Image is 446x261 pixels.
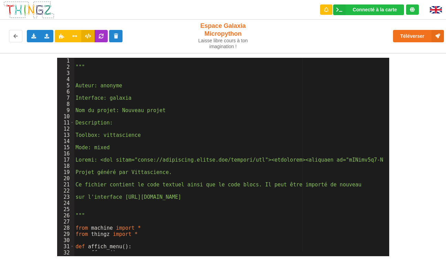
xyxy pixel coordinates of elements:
[3,1,55,19] img: thingz_logo.png
[57,200,74,206] div: 24
[57,213,74,219] div: 26
[57,132,74,138] div: 13
[57,107,74,113] div: 9
[57,231,74,237] div: 29
[57,101,74,107] div: 8
[57,113,74,120] div: 10
[57,138,74,144] div: 14
[57,237,74,243] div: 30
[57,58,74,64] div: 1
[57,243,74,250] div: 31
[57,89,74,95] div: 6
[57,175,74,182] div: 20
[333,4,404,15] div: Ta base fonctionne bien !
[57,219,74,225] div: 27
[57,206,74,213] div: 25
[57,163,74,169] div: 18
[57,151,74,157] div: 16
[57,70,74,76] div: 3
[57,144,74,151] div: 15
[57,83,74,89] div: 5
[185,38,261,50] div: Laisse libre cours à ton imagination !
[57,76,74,83] div: 4
[430,6,442,13] img: gb.png
[57,194,74,200] div: 23
[57,250,74,256] div: 32
[57,182,74,188] div: 21
[393,30,444,42] button: Téléverser
[57,188,74,194] div: 22
[185,22,261,50] div: Espace Galaxia Micropython
[57,120,74,126] div: 11
[57,157,74,163] div: 17
[57,64,74,70] div: 2
[57,169,74,175] div: 19
[57,95,74,101] div: 7
[353,7,397,12] div: Connecté à la carte
[406,4,419,15] div: Tu es connecté au serveur de création de Thingz
[57,225,74,231] div: 28
[57,126,74,132] div: 12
